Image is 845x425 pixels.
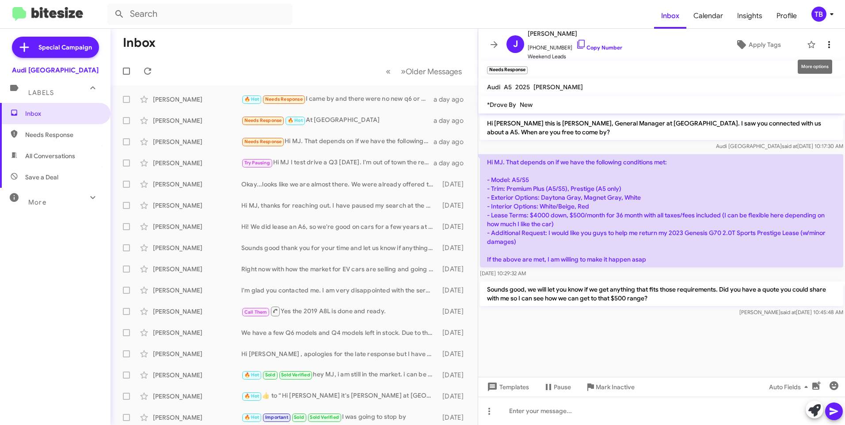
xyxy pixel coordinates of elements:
div: ​👍​ to “ Hi [PERSON_NAME] it's [PERSON_NAME] at [GEOGRAPHIC_DATA]. Can I get you any more info on... [241,391,438,401]
div: Hi MJ I test drive a Q3 [DATE]. I'm out of town the rest of the week and I will connect with Macq... [241,158,434,168]
div: [PERSON_NAME] [153,392,241,401]
p: Sounds good, we will let you know if we get anything that fits those requirements. Did you have a... [480,281,843,306]
div: Sounds good thank you for your time and let us know if anything changes. [241,243,438,252]
div: Hi! We did lease an A6, so we're good on cars for a few years at least [241,222,438,231]
div: [PERSON_NAME] [153,137,241,146]
span: Needs Response [244,139,282,144]
span: Templates [485,379,529,395]
button: Templates [478,379,536,395]
button: Previous [381,62,396,80]
div: [DATE] [438,413,471,422]
div: I came by and there were no new q6 or q8 etrons for lease [241,94,434,104]
span: Sold [294,414,304,420]
span: Sold Verified [281,372,310,378]
span: [DATE] 10:29:32 AM [480,270,526,277]
input: Search [107,4,293,25]
div: [PERSON_NAME] [153,307,241,316]
span: 2025 [515,83,530,91]
span: Sold [265,372,275,378]
div: [PERSON_NAME] [153,286,241,295]
div: Hi MJ, thanks for reaching out. I have paused my search at the moment. Best wishes. [241,201,438,210]
div: At [GEOGRAPHIC_DATA] [241,115,434,125]
span: Mark Inactive [596,379,635,395]
div: hey MJ, i am still in the market. i can be there at 330 to drive the q8 sportback? [241,370,438,380]
div: [PERSON_NAME] [153,265,241,273]
span: Labels [28,89,54,97]
div: [PERSON_NAME] [153,180,241,189]
a: Calendar [686,3,730,29]
span: Audi [GEOGRAPHIC_DATA] [DATE] 10:17:30 AM [716,143,843,149]
div: a day ago [434,116,471,125]
button: Pause [536,379,578,395]
a: Special Campaign [12,37,99,58]
span: All Conversations [25,152,75,160]
span: 🔥 Hot [244,414,259,420]
div: [DATE] [438,349,471,358]
div: [PERSON_NAME] [153,371,241,379]
div: I'm glad you contacted me. I am very disappointed with the service I received, not only at [GEOGR... [241,286,438,295]
span: Call Them [244,309,267,315]
button: Next [396,62,467,80]
span: Weekend Leads [528,52,622,61]
div: [DATE] [438,328,471,337]
span: A5 [504,83,512,91]
div: [DATE] [438,222,471,231]
span: More [28,198,46,206]
p: Hi MJ. That depends on if we have the following conditions met: - Model: A5/S5 - Trim: Premium Pl... [480,154,843,267]
div: [DATE] [438,243,471,252]
span: Pause [554,379,571,395]
div: [PERSON_NAME] [153,201,241,210]
span: 🔥 Hot [288,118,303,123]
div: [PERSON_NAME] [153,413,241,422]
span: Audi [487,83,500,91]
div: Right now with how the market for EV cars are selling and going fast we are leaving price negotia... [241,265,438,273]
span: Profile [769,3,804,29]
span: New [520,101,533,109]
span: Auto Fields [769,379,811,395]
span: « [386,66,391,77]
span: Important [265,414,288,420]
div: [DATE] [438,286,471,295]
span: Try Pausing [244,160,270,166]
span: Apply Tags [749,37,781,53]
p: Hi [PERSON_NAME] this is [PERSON_NAME], General Manager at [GEOGRAPHIC_DATA]. I saw you connected... [480,115,843,140]
span: Inbox [25,109,100,118]
span: Older Messages [406,67,462,76]
div: More options [798,60,832,74]
span: [PERSON_NAME] [528,28,622,39]
div: Audi [GEOGRAPHIC_DATA] [12,66,99,75]
span: Needs Response [25,130,100,139]
div: Okay...looks like we are almost there. We were already offered the lease end protection from your... [241,180,438,189]
a: Insights [730,3,769,29]
div: [PERSON_NAME] [153,95,241,104]
small: Needs Response [487,66,528,74]
span: said at [782,143,797,149]
button: Auto Fields [762,379,818,395]
div: Hi [PERSON_NAME] , apologies for the late response but I have already acquired a q6 [241,349,438,358]
div: [DATE] [438,392,471,401]
span: Sold Verified [310,414,339,420]
div: [DATE] [438,180,471,189]
span: Needs Response [244,118,282,123]
div: TB [811,7,826,22]
span: 🔥 Hot [244,96,259,102]
div: a day ago [434,137,471,146]
div: a day ago [434,159,471,167]
button: Apply Tags [713,37,803,53]
div: I was going to stop by [241,412,438,422]
nav: Page navigation example [381,62,467,80]
span: said at [780,309,796,315]
h1: Inbox [123,36,156,50]
a: Inbox [654,3,686,29]
div: [PERSON_NAME] [153,328,241,337]
span: [PERSON_NAME] [533,83,583,91]
div: [DATE] [438,307,471,316]
button: Mark Inactive [578,379,642,395]
div: Hi MJ. That depends on if we have the following conditions met: - Model: A5/S5 - Trim: Premium Pl... [241,137,434,147]
div: [DATE] [438,371,471,379]
div: [PERSON_NAME] [153,243,241,252]
span: 🔥 Hot [244,372,259,378]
